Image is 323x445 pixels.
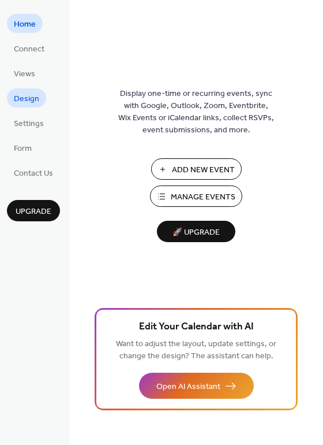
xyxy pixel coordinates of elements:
span: Open AI Assistant [156,381,220,393]
a: Design [7,88,46,107]
a: Settings [7,113,51,132]
span: Display one-time or recurring events, sync with Google, Outlook, Zoom, Eventbrite, Wix Events or ... [118,88,274,136]
span: Views [14,68,35,80]
span: Home [14,18,36,31]
button: 🚀 Upgrade [157,221,235,242]
span: Form [14,143,32,155]
button: Manage Events [150,186,242,207]
span: Connect [14,43,44,55]
span: Want to adjust the layout, update settings, or change the design? The assistant can help. [116,336,276,364]
span: Edit Your Calendar with AI [139,319,254,335]
span: Design [14,93,39,105]
span: Settings [14,118,44,130]
span: 🚀 Upgrade [164,225,228,240]
a: Form [7,138,39,157]
a: Contact Us [7,163,60,182]
button: Upgrade [7,200,60,221]
a: Connect [7,39,51,58]
span: Contact Us [14,168,53,180]
button: Add New Event [151,158,242,180]
a: Views [7,64,42,83]
span: Add New Event [172,164,235,176]
a: Home [7,14,43,33]
button: Open AI Assistant [139,373,254,399]
span: Upgrade [16,206,51,218]
span: Manage Events [171,191,235,203]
